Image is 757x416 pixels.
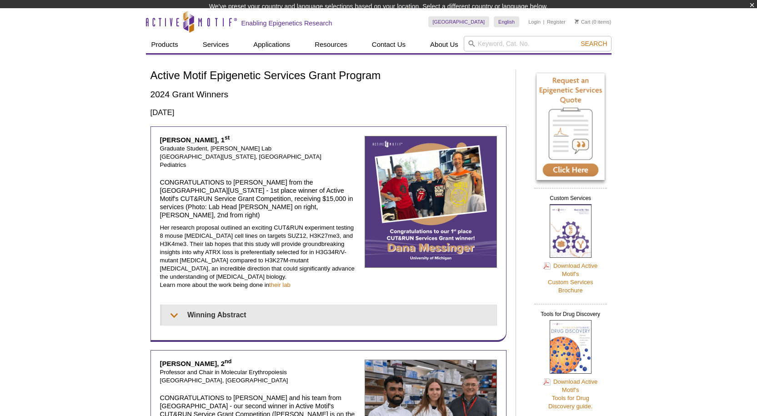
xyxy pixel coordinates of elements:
[162,305,496,325] summary: Winning Abstract
[543,377,598,411] a: Download Active Motif'sTools for DrugDiscovery guide.
[464,36,612,51] input: Keyword, Cat. No.
[160,136,230,144] strong: [PERSON_NAME], 1
[578,40,610,48] button: Search
[536,73,605,180] img: Request an Epigenetic Services Quote
[160,224,358,289] p: Her research proposal outlined an exciting CUT&RUN experiment testing 8 mouse [MEDICAL_DATA] cell...
[428,16,490,27] a: [GEOGRAPHIC_DATA]
[150,88,506,100] h2: 2024 Grant Winners
[160,153,321,160] span: [GEOGRAPHIC_DATA][US_STATE], [GEOGRAPHIC_DATA]
[575,19,579,24] img: Your Cart
[269,281,291,288] a: their lab
[575,16,612,27] li: (0 items)
[160,377,288,384] span: [GEOGRAPHIC_DATA], [GEOGRAPHIC_DATA]
[494,16,519,27] a: English
[248,36,296,53] a: Applications
[160,360,232,367] strong: [PERSON_NAME], 2
[160,161,186,168] span: Pediatrics
[575,19,591,25] a: Cart
[534,304,607,320] h2: Tools for Drug Discovery
[543,16,545,27] li: |
[146,36,184,53] a: Products
[150,107,506,118] h3: [DATE]
[160,369,287,376] span: Professor and Chair in Molecular Erythropoiesis
[241,19,332,27] h2: Enabling Epigenetics Research
[160,145,272,152] span: Graduate Student, [PERSON_NAME] Lab
[225,358,231,365] sup: nd
[309,36,353,53] a: Resources
[534,188,607,204] h2: Custom Services
[365,136,497,268] img: Dana Messinger
[550,320,592,374] img: Tools for Drug Discovery
[581,40,607,47] span: Search
[543,261,598,295] a: Download Active Motif'sCustom ServicesBrochure
[150,70,506,83] h1: Active Motif Epigenetic Services Grant Program
[547,19,566,25] a: Register
[425,36,464,53] a: About Us
[550,204,592,258] img: Custom Services
[160,178,358,219] h4: CONGRATULATIONS to [PERSON_NAME] from the [GEOGRAPHIC_DATA][US_STATE] - 1st place winner of Activ...
[197,36,235,53] a: Services
[366,36,411,53] a: Contact Us
[225,135,230,141] sup: st
[407,7,431,28] img: Change Here
[528,19,541,25] a: Login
